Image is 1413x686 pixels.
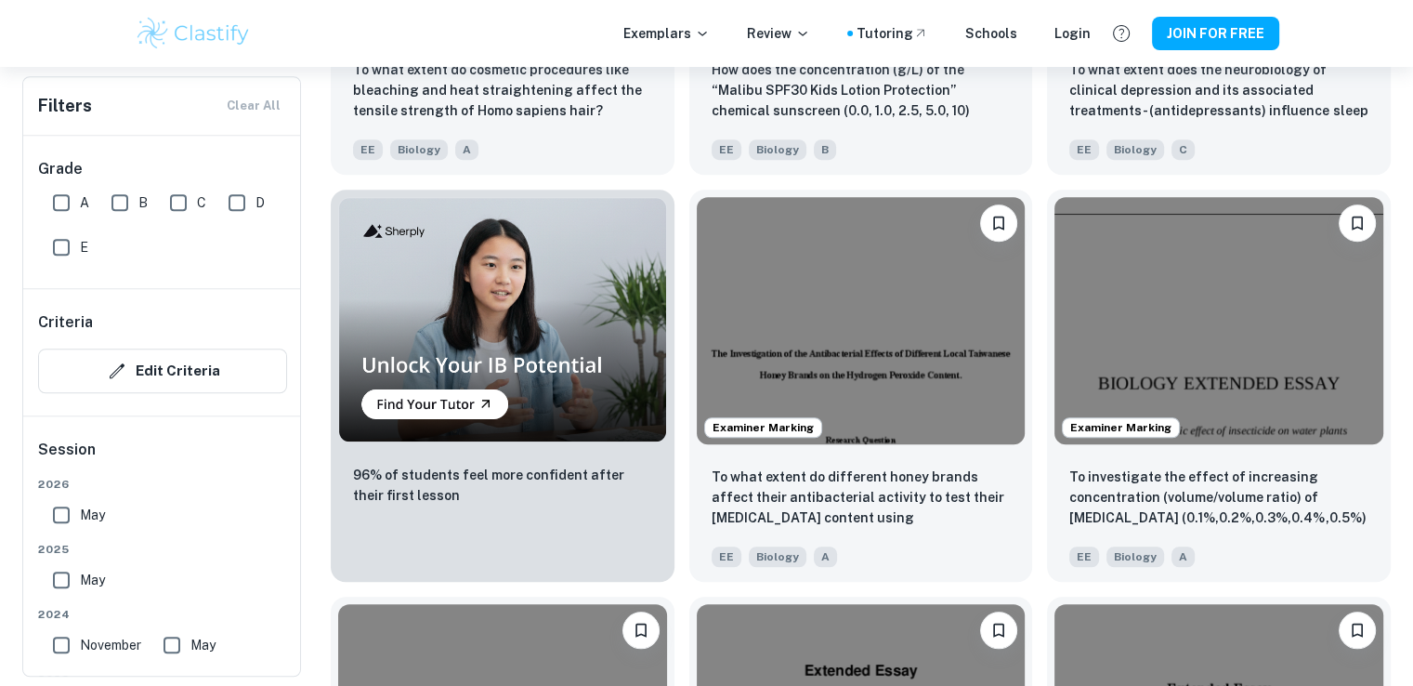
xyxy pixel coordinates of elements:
p: To what extent do cosmetic procedures like bleaching and heat straightening affect the tensile st... [353,59,652,121]
p: Review [747,23,810,44]
a: Examiner MarkingPlease log in to bookmark exemplarsTo investigate the effect of increasing concen... [1047,190,1391,581]
span: B [138,192,148,213]
span: Biology [1106,139,1164,160]
span: Biology [749,139,806,160]
span: 2025 [38,541,287,558]
span: 2026 [38,476,287,493]
a: Tutoring [857,23,928,44]
button: Please log in to bookmark exemplars [980,612,1017,649]
span: A [455,139,478,160]
p: 96% of students feel more confident after their first lesson [353,465,652,506]
a: Login [1054,23,1091,44]
p: To what extent do different honey brands affect their antibacterial activity to test their hydrog... [712,467,1011,530]
span: Biology [390,139,448,160]
img: Biology EE example thumbnail: To investigate the effect of increasing [1054,197,1383,443]
p: To what extent does the neurobiology of clinical depression and its associated treatments- (antid... [1069,59,1368,123]
a: Examiner MarkingPlease log in to bookmark exemplarsTo what extent do different honey brands affec... [689,190,1033,581]
span: EE [1069,139,1099,160]
span: A [1171,547,1195,567]
span: EE [353,139,383,160]
a: Thumbnail96% of students feel more confident after their first lesson [331,190,674,581]
button: Please log in to bookmark exemplars [980,204,1017,242]
a: Schools [965,23,1017,44]
span: EE [712,547,741,567]
button: JOIN FOR FREE [1152,17,1279,50]
p: Exemplars [623,23,710,44]
span: EE [1069,547,1099,567]
span: Examiner Marking [1063,419,1179,436]
p: How does the concentration (g/L) of the “Malibu SPF30 Kids Lotion Protection” chemical sunscreen ... [712,59,1011,123]
h6: Grade [38,158,287,180]
span: May [190,635,216,655]
span: D [255,192,265,213]
span: Biology [1106,547,1164,567]
span: A [80,192,89,213]
h6: Criteria [38,311,93,334]
img: Biology EE example thumbnail: To what extent do different honey brands [697,197,1026,443]
span: A [814,547,837,567]
span: November [80,635,141,655]
span: Examiner Marking [705,419,821,436]
span: May [80,570,105,590]
span: E [80,237,88,257]
p: To investigate the effect of increasing concentration (volume/volume ratio) of malathion (0.1%,0.... [1069,467,1368,530]
span: EE [712,139,741,160]
button: Please log in to bookmark exemplars [622,612,660,649]
img: Clastify logo [135,15,253,52]
span: 2024 [38,606,287,623]
h6: Session [38,439,287,476]
button: Please log in to bookmark exemplars [1339,204,1376,242]
button: Please log in to bookmark exemplars [1339,612,1376,649]
h6: Filters [38,93,92,119]
span: Biology [749,547,806,567]
button: Help and Feedback [1106,18,1137,49]
span: C [1171,139,1195,160]
img: Thumbnail [338,197,667,442]
span: C [197,192,206,213]
button: Edit Criteria [38,349,287,393]
span: May [80,505,105,525]
span: B [814,139,836,160]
